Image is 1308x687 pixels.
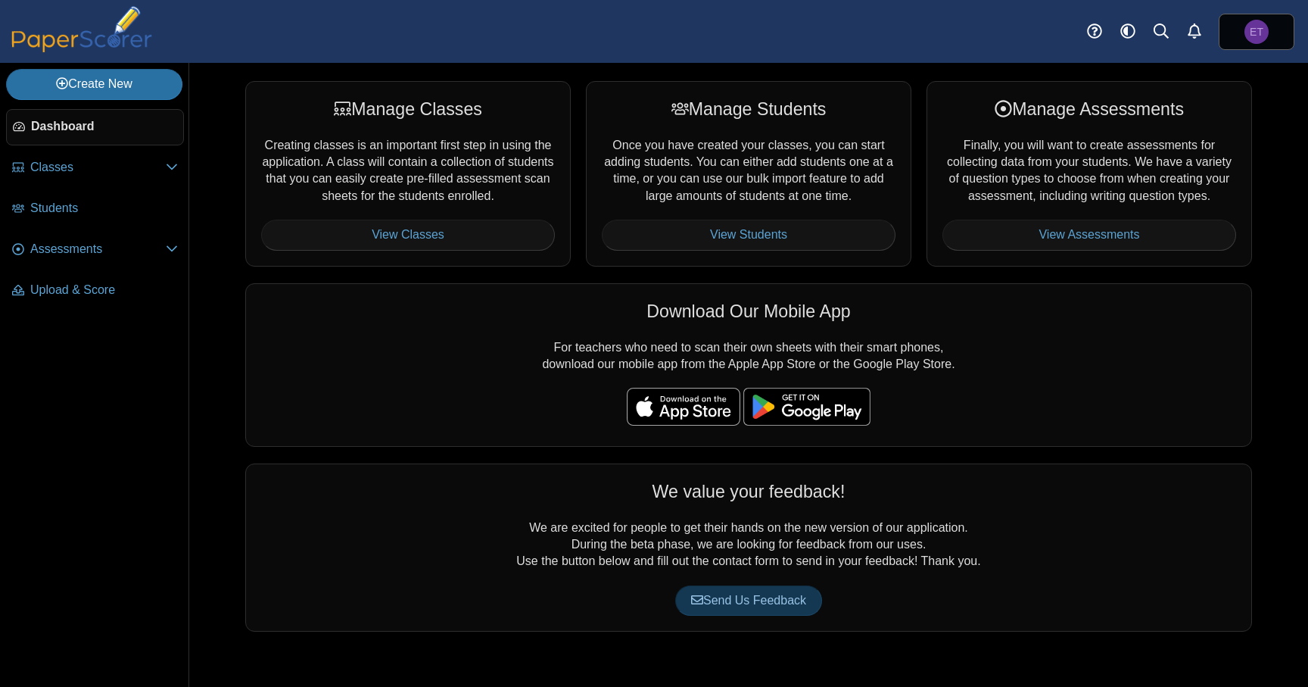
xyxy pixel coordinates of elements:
img: PaperScorer [6,6,157,52]
a: View Assessments [942,220,1236,250]
div: For teachers who need to scan their own sheets with their smart phones, download our mobile app f... [245,283,1252,447]
span: Enterprise Teacher 1 [1250,27,1263,37]
div: Finally, you will want to create assessments for collecting data from your students. We have a va... [926,81,1252,266]
img: apple-store-badge.svg [627,388,740,426]
img: google-play-badge.png [743,388,870,426]
div: We are excited for people to get their hands on the new version of our application. During the be... [245,464,1252,632]
a: Enterprise Teacher 1 [1219,14,1294,50]
span: Enterprise Teacher 1 [1244,20,1269,44]
a: Create New [6,69,182,99]
a: Dashboard [6,109,184,145]
span: Send Us Feedback [691,594,806,607]
a: Classes [6,150,184,186]
div: Download Our Mobile App [261,299,1236,323]
div: Creating classes is an important first step in using the application. A class will contain a coll... [245,81,571,266]
div: We value your feedback! [261,479,1236,504]
span: Classes [30,159,166,176]
a: View Classes [261,220,555,250]
span: Upload & Score [30,282,178,298]
div: Manage Students [602,97,895,121]
a: Send Us Feedback [675,586,822,616]
a: Students [6,191,184,227]
div: Manage Classes [261,97,555,121]
div: Once you have created your classes, you can start adding students. You can either add students on... [586,81,911,266]
span: Assessments [30,241,166,258]
a: PaperScorer [6,42,157,55]
a: Upload & Score [6,273,184,309]
a: Assessments [6,232,184,268]
a: View Students [602,220,895,250]
span: Dashboard [31,118,177,135]
span: Students [30,200,178,217]
a: Alerts [1178,15,1211,48]
div: Manage Assessments [942,97,1236,121]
